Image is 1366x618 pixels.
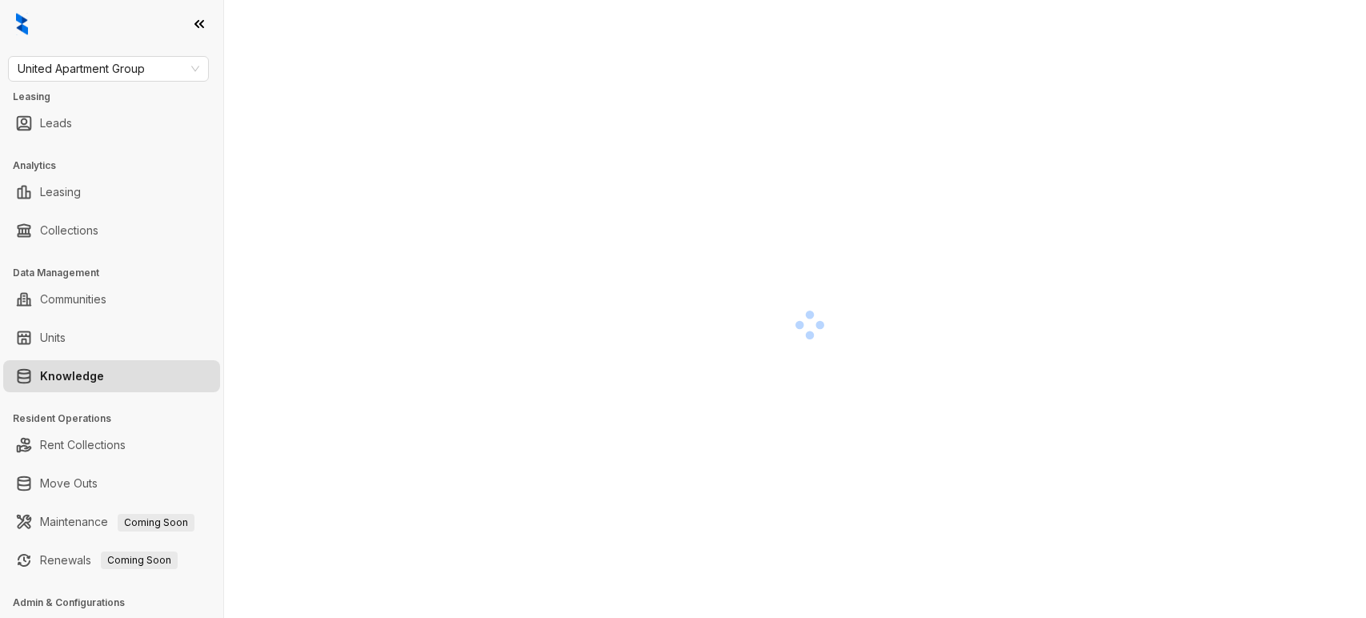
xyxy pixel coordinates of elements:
[3,215,220,247] li: Collections
[16,13,28,35] img: logo
[3,544,220,576] li: Renewals
[101,552,178,569] span: Coming Soon
[40,468,98,500] a: Move Outs
[40,283,106,315] a: Communities
[40,215,98,247] a: Collections
[40,544,178,576] a: RenewalsComing Soon
[13,411,223,426] h3: Resident Operations
[3,360,220,392] li: Knowledge
[3,429,220,461] li: Rent Collections
[118,514,194,532] span: Coming Soon
[3,506,220,538] li: Maintenance
[40,322,66,354] a: Units
[40,429,126,461] a: Rent Collections
[3,468,220,500] li: Move Outs
[13,90,223,104] h3: Leasing
[40,360,104,392] a: Knowledge
[3,283,220,315] li: Communities
[3,107,220,139] li: Leads
[13,596,223,610] h3: Admin & Configurations
[18,57,199,81] span: United Apartment Group
[13,266,223,280] h3: Data Management
[3,322,220,354] li: Units
[40,107,72,139] a: Leads
[3,176,220,208] li: Leasing
[13,159,223,173] h3: Analytics
[40,176,81,208] a: Leasing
